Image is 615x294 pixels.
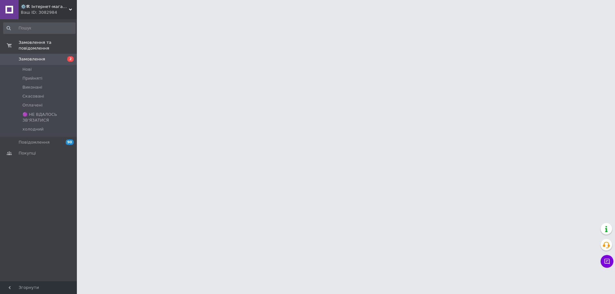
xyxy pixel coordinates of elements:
[22,126,44,132] span: холодний
[22,112,75,123] span: 🟣 НЕ ВДАЛОСЬ ЗВ'ЯЗАТИСЯ
[22,75,42,81] span: Прийняті
[19,56,45,62] span: Замовлення
[601,255,613,268] button: Чат з покупцем
[21,4,69,10] span: ⚙️🛠 Інтернет-магазин ALORA
[22,93,44,99] span: Скасовані
[22,102,43,108] span: Оплачені
[3,22,76,34] input: Пошук
[22,67,32,72] span: Нові
[66,139,74,145] span: 90
[19,150,36,156] span: Покупці
[19,40,77,51] span: Замовлення та повідомлення
[67,56,74,62] span: 2
[21,10,77,15] div: Ваш ID: 3082984
[22,84,42,90] span: Виконані
[19,139,50,145] span: Повідомлення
